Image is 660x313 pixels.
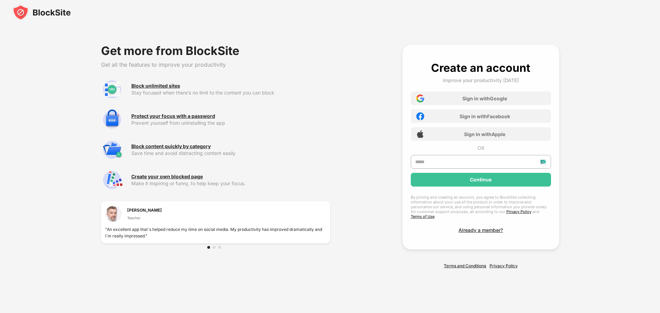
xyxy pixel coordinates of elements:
[131,144,211,149] div: Block content quickly by category
[131,150,330,156] div: Save time and avoid distracting content easily
[477,145,484,151] div: OR
[131,113,215,119] div: Protect your focus with a password
[105,226,326,239] div: "An excellent app that`s helped reduce my time on social media. My productivity has improved dram...
[431,61,530,75] div: Create an account
[411,195,551,219] div: By joining and creating an account, you agree to BlockSite collecting information about your use ...
[462,96,507,101] div: Sign in with Google
[101,139,123,161] img: premium-category.svg
[416,112,424,120] img: facebook-icon.png
[101,169,123,191] img: premium-customize-block-page.svg
[443,77,519,83] div: Improve your productivity [DATE]
[416,94,424,102] img: google-icon.png
[489,263,518,268] a: Privacy Policy
[470,177,492,182] div: Continue
[459,227,503,233] div: Already a member?
[105,205,122,222] img: testimonial-1.jpg
[131,174,203,179] div: Create your own blocked page
[127,207,162,213] div: [PERSON_NAME]
[444,263,486,268] a: Terms and Conditions
[131,181,330,186] div: Make it inspiring or funny, to help keep your focus.
[416,130,424,138] img: apple-icon.png
[506,209,531,214] a: Privacy Policy
[12,4,71,21] img: blocksite-icon-black.svg
[101,61,330,68] div: Get all the features to improve your productivity
[101,109,123,131] img: premium-password-protection.svg
[464,131,505,137] div: Sign in with Apple
[131,120,330,126] div: Prevent yourself from uninstalling the app
[460,113,510,119] div: Sign in with Facebook
[411,214,434,219] a: Terms of Use
[127,215,162,221] div: Teacher
[131,83,180,89] div: Block unlimited sites
[101,78,123,100] img: premium-unlimited-blocklist.svg
[101,45,330,57] div: Get more from BlockSite
[131,90,330,96] div: Stay focused when there’s no limit to the content you can block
